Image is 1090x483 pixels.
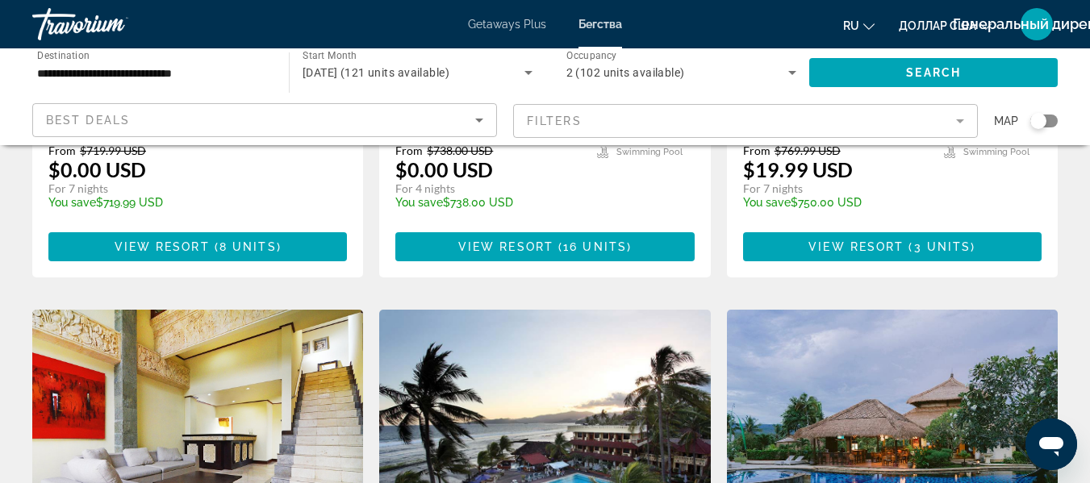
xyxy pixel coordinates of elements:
[48,196,331,209] p: $719.99 USD
[904,240,975,253] span: ( )
[427,144,493,157] span: $738.00 USD
[808,240,904,253] span: View Resort
[994,110,1018,132] span: Map
[48,144,76,157] span: From
[743,196,928,209] p: $750.00 USD
[906,66,961,79] span: Search
[80,144,146,157] span: $719.99 USD
[303,66,449,79] span: [DATE] (121 units available)
[513,103,978,139] button: Filter
[843,14,875,37] button: Изменить язык
[566,50,617,61] span: Occupancy
[553,240,632,253] span: ( )
[1025,418,1077,470] iframe: Кнопка запуска окна обмена сообщениями
[468,18,546,31] a: Getaways Plus
[46,110,483,130] mat-select: Sort by
[743,232,1042,261] button: View Resort(3 units)
[37,49,90,60] span: Destination
[1016,7,1058,41] button: Меню пользователя
[899,14,992,37] button: Изменить валюту
[395,144,423,157] span: From
[775,144,841,157] span: $769.99 USD
[899,19,976,32] font: доллар США
[743,181,928,196] p: For 7 nights
[210,240,282,253] span: ( )
[395,232,694,261] button: View Resort(16 units)
[219,240,277,253] span: 8 units
[743,157,853,181] p: $19.99 USD
[743,144,771,157] span: From
[48,232,347,261] button: View Resort(8 units)
[458,240,553,253] span: View Resort
[566,66,685,79] span: 2 (102 units available)
[616,147,683,157] span: Swimming Pool
[578,18,622,31] a: Бегства
[914,240,971,253] span: 3 units
[963,147,1029,157] span: Swimming Pool
[48,181,331,196] p: For 7 nights
[395,196,443,209] span: You save
[115,240,210,253] span: View Resort
[48,196,96,209] span: You save
[46,114,130,127] span: Best Deals
[395,157,493,181] p: $0.00 USD
[32,3,194,45] a: Травориум
[563,240,627,253] span: 16 units
[395,196,580,209] p: $738.00 USD
[303,50,357,61] span: Start Month
[395,181,580,196] p: For 4 nights
[743,196,791,209] span: You save
[843,19,859,32] font: ru
[48,157,146,181] p: $0.00 USD
[809,58,1058,87] button: Search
